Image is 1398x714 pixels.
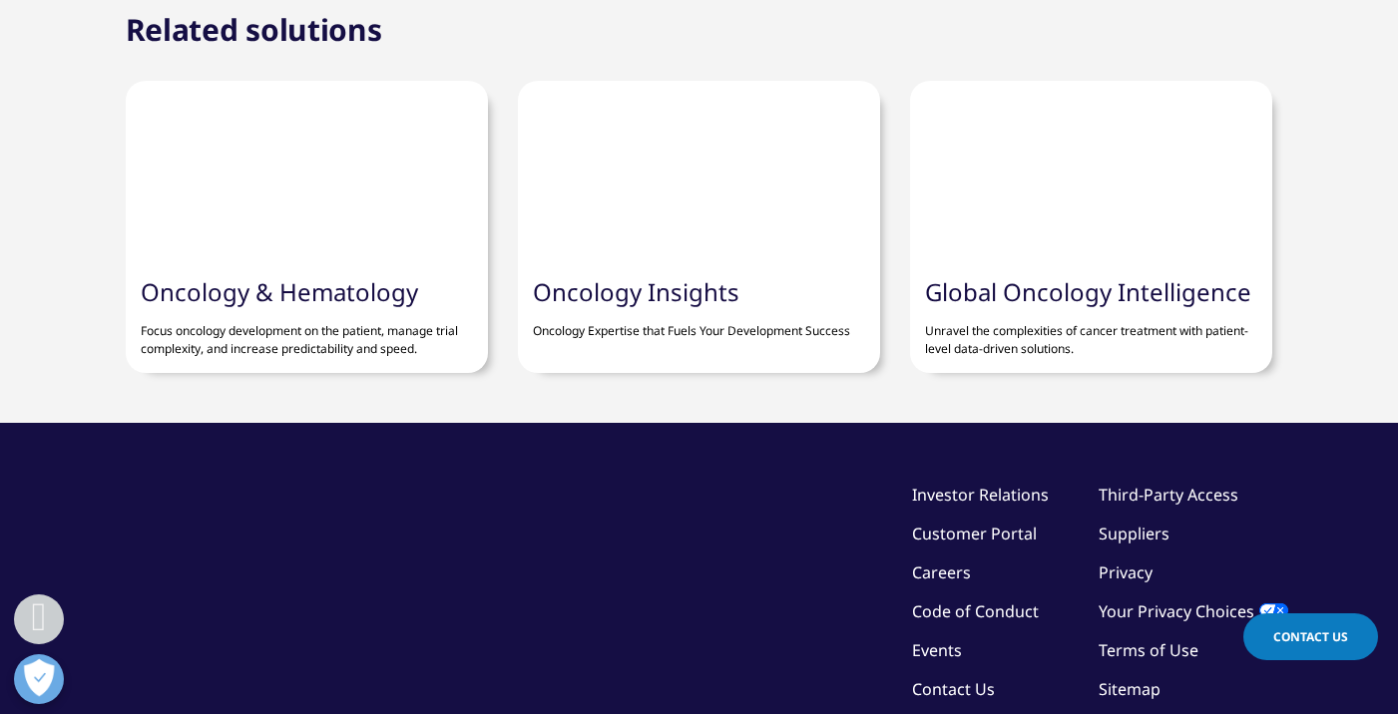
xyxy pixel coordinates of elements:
p: Focus oncology development on the patient, manage trial complexity, and increase predictability a... [141,307,473,358]
a: Oncology & Hematology [141,275,418,308]
a: Your Privacy Choices [1099,600,1288,622]
a: Sitemap [1099,678,1161,700]
a: Oncology Insights [533,275,739,308]
a: Contact Us [912,678,995,700]
a: Customer Portal [912,523,1037,544]
a: Contact Us [1243,613,1378,660]
p: Unravel the complexities of cancer treatment with patient-level data-driven solutions. [925,307,1257,358]
a: Suppliers [1099,523,1169,544]
a: Events [912,639,962,661]
a: Global Oncology Intelligence [925,275,1251,308]
a: Privacy [1099,561,1153,583]
p: Oncology Expertise that Fuels Your Development Success [533,307,865,340]
a: Careers [912,561,971,583]
a: Terms of Use [1099,639,1198,661]
a: Third-Party Access [1099,484,1238,506]
span: Contact Us [1273,628,1348,645]
a: Investor Relations [912,484,1049,506]
button: Open Preferences [14,654,64,704]
a: Code of Conduct [912,600,1039,622]
h2: Related solutions [126,10,382,50]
